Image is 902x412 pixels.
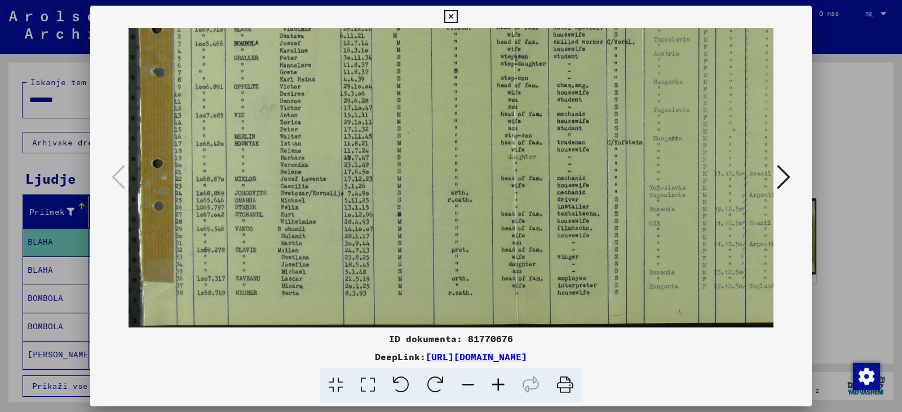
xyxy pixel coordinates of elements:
font: ID dokumenta: 81770676 [389,333,513,344]
img: Sprememba soglasja [853,363,880,390]
div: Sprememba soglasja [852,362,879,389]
a: [URL][DOMAIN_NAME] [426,351,527,362]
font: DeepLink: [375,351,426,362]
